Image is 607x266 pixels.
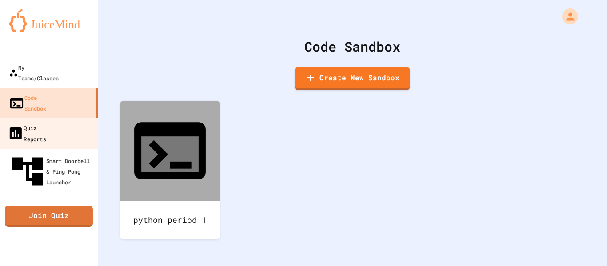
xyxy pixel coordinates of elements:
div: Code Sandbox [9,92,46,114]
div: Quiz Reports [8,122,46,144]
img: logo-orange.svg [9,9,89,32]
a: Create New Sandbox [295,67,410,90]
div: Smart Doorbell & Ping Pong Launcher [9,153,94,190]
div: python period 1 [120,201,220,239]
div: My Teams/Classes [9,62,59,83]
a: python period 1 [120,101,220,239]
a: Join Quiz [5,206,93,227]
div: Code Sandbox [120,36,585,56]
div: My Account [553,6,580,27]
